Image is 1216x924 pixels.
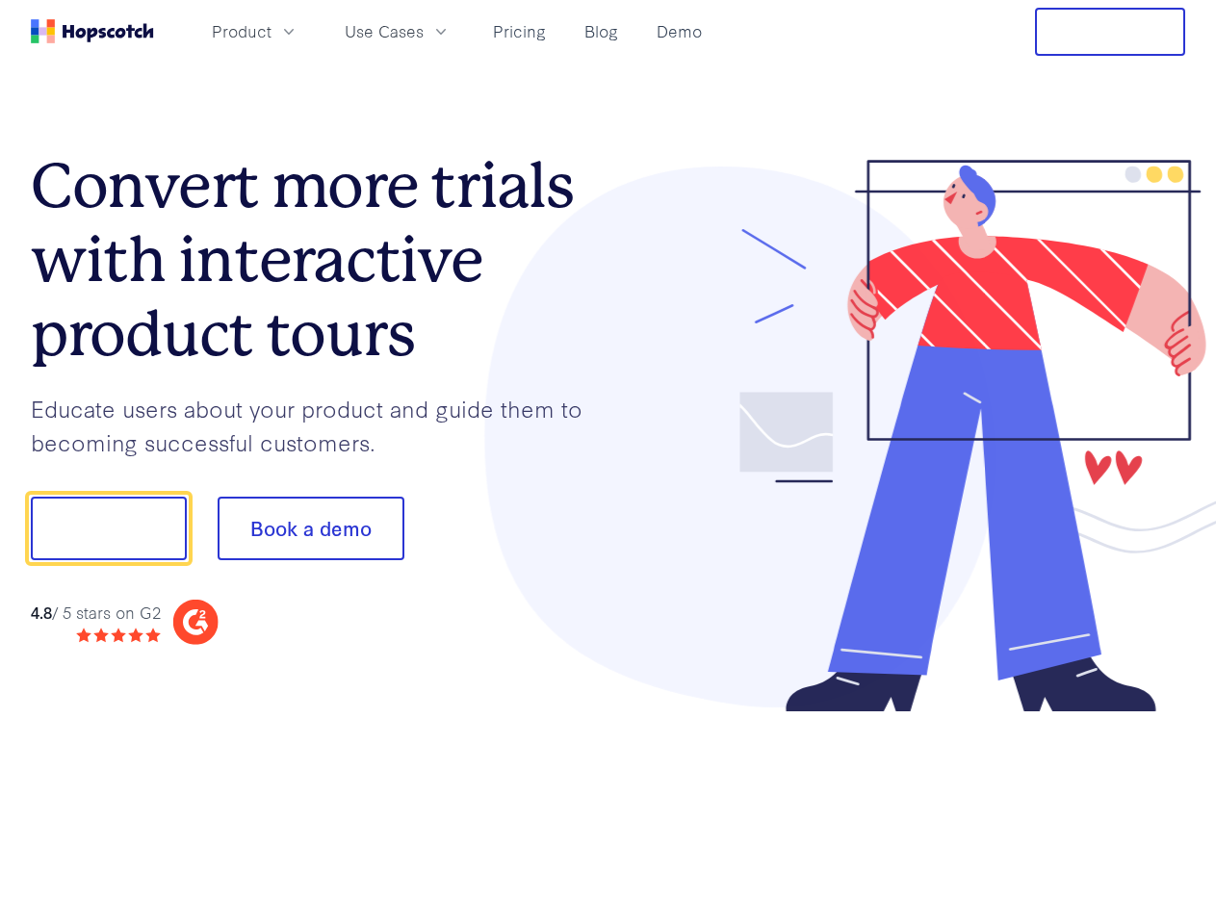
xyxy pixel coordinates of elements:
button: Use Cases [333,15,462,47]
button: Show me! [31,497,187,560]
div: / 5 stars on G2 [31,601,161,625]
a: Blog [577,15,626,47]
button: Book a demo [218,497,404,560]
span: Use Cases [345,19,424,43]
button: Product [200,15,310,47]
span: Product [212,19,272,43]
h1: Convert more trials with interactive product tours [31,149,608,371]
a: Home [31,19,154,43]
button: Free Trial [1035,8,1185,56]
p: Educate users about your product and guide them to becoming successful customers. [31,392,608,458]
a: Pricing [485,15,554,47]
a: Demo [649,15,710,47]
strong: 4.8 [31,601,52,623]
